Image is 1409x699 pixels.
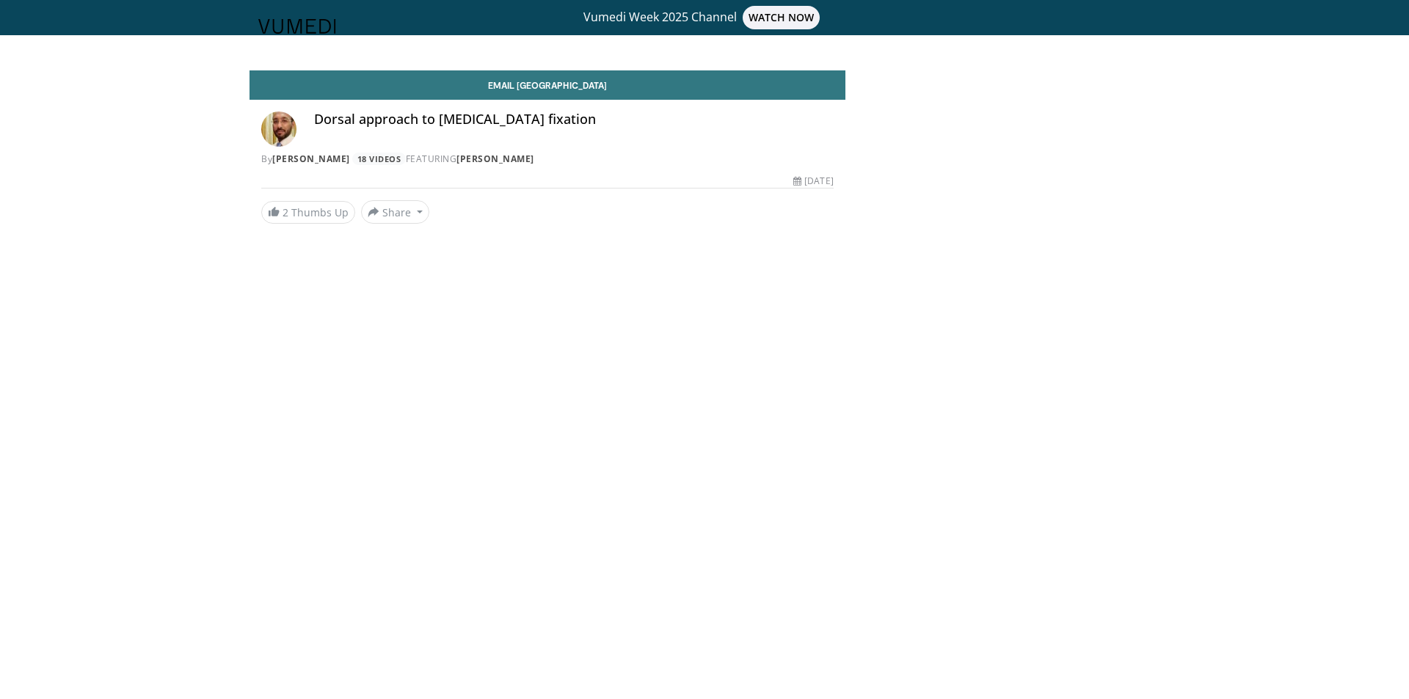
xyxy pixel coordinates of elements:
[352,153,406,165] a: 18 Videos
[283,205,288,219] span: 2
[261,111,296,147] img: Avatar
[250,70,845,100] a: Email [GEOGRAPHIC_DATA]
[258,19,336,34] img: VuMedi Logo
[456,153,534,165] a: [PERSON_NAME]
[314,111,834,128] h4: Dorsal approach to [MEDICAL_DATA] fixation
[261,201,355,224] a: 2 Thumbs Up
[261,153,834,166] div: By FEATURING
[361,200,429,224] button: Share
[272,153,350,165] a: [PERSON_NAME]
[793,175,833,188] div: [DATE]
